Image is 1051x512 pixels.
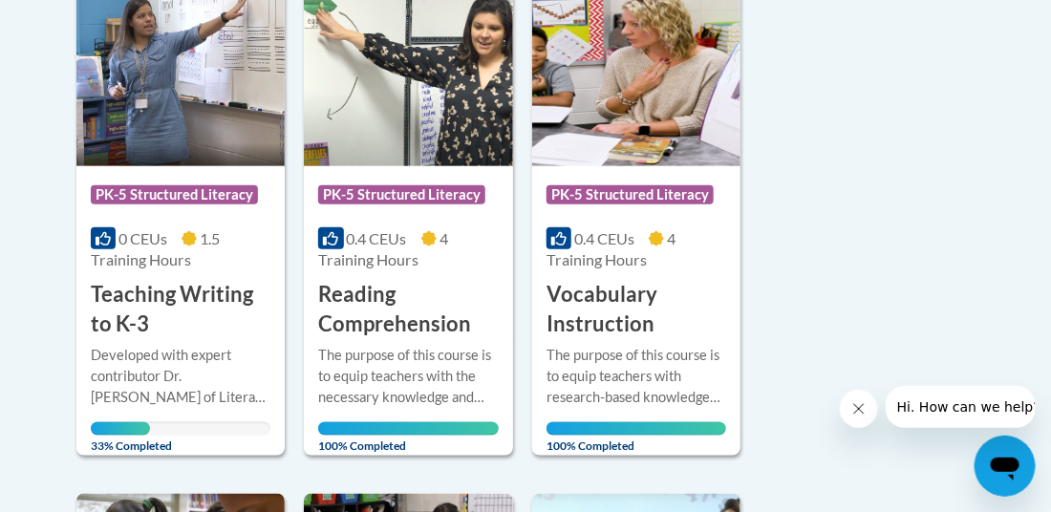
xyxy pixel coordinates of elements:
[91,185,258,204] span: PK-5 Structured Literacy
[318,185,485,204] span: PK-5 Structured Literacy
[91,422,150,436] div: Your progress
[91,280,270,339] h3: Teaching Writing to K-3
[91,422,150,453] span: 33% Completed
[11,13,155,29] span: Hi. How can we help?
[347,229,407,247] span: 0.4 CEUs
[318,280,498,339] h3: Reading Comprehension
[547,422,726,436] div: Your progress
[318,345,498,408] div: The purpose of this course is to equip teachers with the necessary knowledge and strategies to pr...
[547,185,714,204] span: PK-5 Structured Literacy
[318,422,498,453] span: 100% Completed
[318,229,447,268] span: 4 Training Hours
[547,280,726,339] h3: Vocabulary Instruction
[975,436,1036,497] iframe: Button to launch messaging window
[547,345,726,408] div: The purpose of this course is to equip teachers with research-based knowledge and strategies to p...
[318,422,498,436] div: Your progress
[547,422,726,453] span: 100% Completed
[840,390,878,428] iframe: Close message
[91,345,270,408] div: Developed with expert contributor Dr. [PERSON_NAME] of Literacy How. This course provides a resea...
[574,229,634,247] span: 0.4 CEUs
[118,229,167,247] span: 0 CEUs
[886,386,1036,428] iframe: Message from company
